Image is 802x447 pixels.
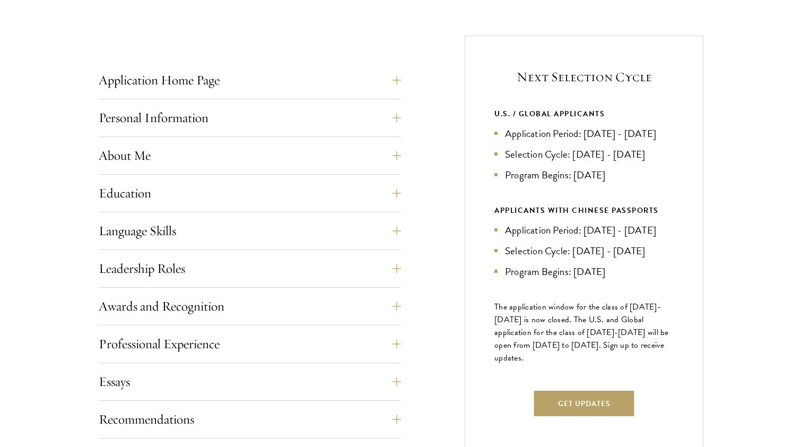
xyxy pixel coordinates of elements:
span: The application window for the class of [DATE]-[DATE] is now closed. The U.S. and Global applicat... [494,300,669,364]
button: Leadership Roles [99,256,401,281]
button: Personal Information [99,105,401,131]
button: Get Updates [534,391,634,416]
li: Selection Cycle: [DATE] - [DATE] [494,147,674,162]
li: Application Period: [DATE] - [DATE] [494,126,674,141]
button: Professional Experience [99,331,401,357]
li: Program Begins: [DATE] [494,167,674,183]
button: About Me [99,143,401,168]
button: Essays [99,369,401,394]
li: Application Period: [DATE] - [DATE] [494,222,674,238]
li: Selection Cycle: [DATE] - [DATE] [494,243,674,259]
div: U.S. / GLOBAL APPLICANTS [494,107,674,121]
div: APPLICANTS WITH CHINESE PASSPORTS [494,204,674,217]
button: Awards and Recognition [99,294,401,319]
button: Application Home Page [99,67,401,93]
button: Education [99,180,401,206]
li: Program Begins: [DATE] [494,264,674,279]
button: Recommendations [99,407,401,432]
h5: Next Selection Cycle [494,68,674,86]
button: Language Skills [99,218,401,244]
